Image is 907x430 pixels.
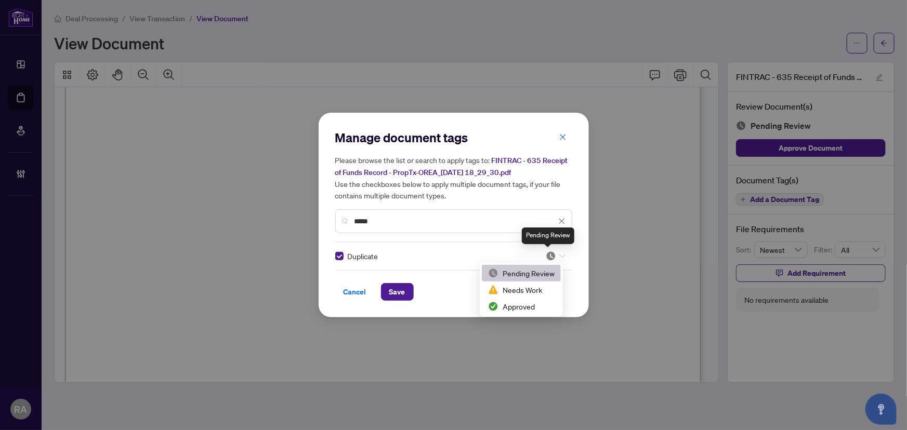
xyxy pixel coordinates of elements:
span: Duplicate [348,250,378,262]
button: Save [381,283,414,301]
span: close [558,218,566,225]
div: Pending Review [522,227,574,244]
button: Cancel [335,283,375,301]
span: Save [389,284,405,300]
div: Approved [488,301,555,312]
img: status [488,301,498,312]
img: status [546,251,556,261]
div: Approved [482,298,561,315]
span: Cancel [344,284,366,300]
button: Open asap [865,394,897,425]
div: Pending Review [482,265,561,281]
h5: Please browse the list or search to apply tags to: Use the checkboxes below to apply multiple doc... [335,154,572,201]
span: Pending Review [546,251,566,261]
img: status [488,285,498,295]
h2: Manage document tags [335,129,572,146]
div: Needs Work [488,284,555,295]
div: Needs Work [482,281,561,298]
div: Pending Review [488,267,555,279]
span: close [559,133,567,141]
img: status [488,268,498,278]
